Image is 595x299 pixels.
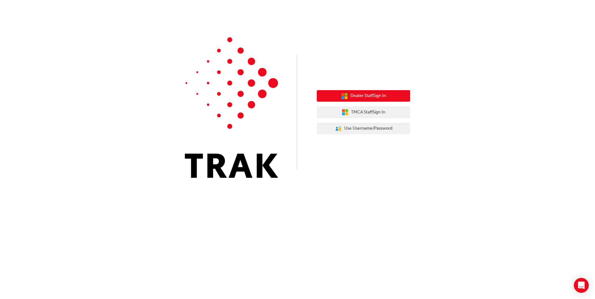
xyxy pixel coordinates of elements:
[185,37,278,178] img: Trak
[574,278,589,293] div: Open Intercom Messenger
[317,106,410,118] button: TMCA StaffSign In
[350,92,386,99] span: Dealer Staff Sign In
[317,123,410,135] button: Use Username/Password
[351,109,385,116] span: TMCA Staff Sign In
[317,90,410,102] button: Dealer StaffSign In
[344,125,392,132] span: Use Username/Password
